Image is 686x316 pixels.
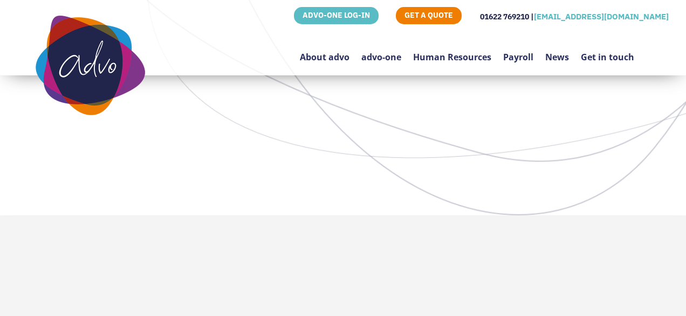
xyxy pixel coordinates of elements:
a: GET A QUOTE [396,7,462,24]
a: ADVO-ONE LOG-IN [294,7,379,24]
a: advo-one [361,26,401,78]
a: Human Resources [413,26,491,78]
a: Payroll [503,26,533,78]
span: 01622 769210 | [480,12,534,22]
a: News [545,26,569,78]
a: Get in touch [581,26,634,78]
a: [EMAIL_ADDRESS][DOMAIN_NAME] [534,11,669,22]
a: About advo [300,26,349,78]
